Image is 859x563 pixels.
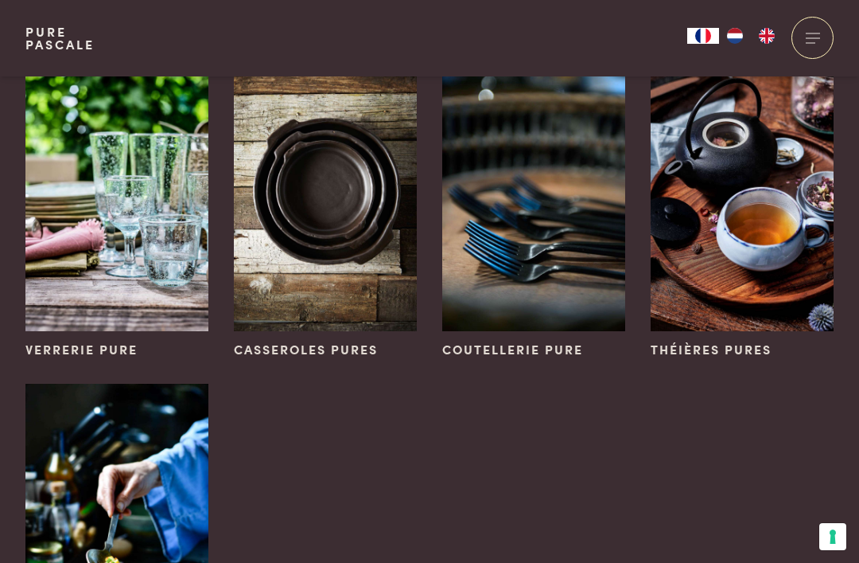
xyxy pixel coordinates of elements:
span: Coutellerie pure [442,340,583,359]
div: Language [687,28,719,44]
a: Verrerie pure Verrerie pure [25,57,208,359]
a: Casseroles pures Casseroles pures [234,57,417,359]
span: Casseroles pures [234,340,378,359]
span: Théières pures [651,340,772,359]
a: NL [719,28,751,44]
img: Coutellerie pure [442,57,625,331]
a: EN [751,28,783,44]
img: Casseroles pures [234,57,417,331]
aside: Language selected: Français [687,28,783,44]
a: Théières pures Théières pures [651,57,834,359]
button: Vos préférences en matière de consentement pour les technologies de suivi [819,523,846,550]
img: Verrerie pure [25,57,208,331]
a: Coutellerie pure Coutellerie pure [442,57,625,359]
span: Verrerie pure [25,340,138,359]
ul: Language list [719,28,783,44]
a: PurePascale [25,25,95,51]
a: FR [687,28,719,44]
img: Théières pures [651,57,834,331]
